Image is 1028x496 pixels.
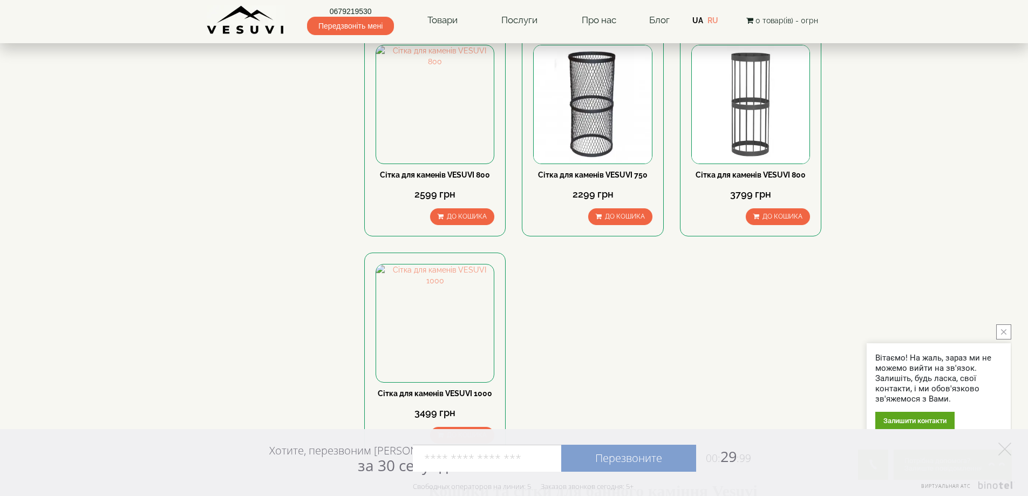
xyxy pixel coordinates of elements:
[533,187,652,201] div: 2299 грн
[491,8,548,33] a: Послуги
[755,16,818,25] span: 0 товар(ів) - 0грн
[413,482,634,491] div: Свободных операторов на линии: 5 Заказов звонков сегодня: 5+
[875,412,955,430] div: Залишити контакти
[996,324,1011,339] button: close button
[605,213,645,220] span: До кошика
[737,451,751,465] span: :99
[707,16,718,25] a: RU
[696,171,806,179] a: Сітка для каменів VESUVI 800
[875,353,1002,404] div: Вітаємо! На жаль, зараз ми не можемо вийти на зв'язок. Залишіть, будь ласка, свої контакти, і ми ...
[534,45,651,163] img: Сітка для каменів VESUVI 750
[571,8,627,33] a: Про нас
[430,208,494,225] button: До кошика
[763,213,802,220] span: До кошика
[915,481,1015,496] a: Виртуальная АТС
[380,171,490,179] a: Сітка для каменів VESUVI 800
[921,483,971,490] span: Виртуальная АТС
[358,455,454,475] span: за 30 секунд?
[561,445,696,472] a: Перезвоните
[207,5,285,35] img: Завод VESUVI
[538,171,648,179] a: Сітка для каменів VESUVI 750
[417,8,468,33] a: Товари
[307,6,394,17] a: 0679219530
[376,406,494,420] div: 3499 грн
[307,17,394,35] span: Передзвоніть мені
[706,451,720,465] span: 00:
[588,208,652,225] button: До кошика
[376,45,494,163] img: Сітка для каменів VESUVI 800
[430,427,494,444] button: До кошика
[649,15,670,25] a: Блог
[696,446,751,466] span: 29
[447,213,487,220] span: До кошика
[378,389,492,398] a: Сітка для каменів VESUVI 1000
[269,444,454,474] div: Хотите, перезвоним [PERSON_NAME]
[376,187,494,201] div: 2599 грн
[692,16,703,25] a: UA
[691,187,810,201] div: 3799 грн
[743,15,821,26] button: 0 товар(ів) - 0грн
[376,264,494,382] img: Сітка для каменів VESUVI 1000
[692,45,809,163] img: Сітка для каменів VESUVI 800
[746,208,810,225] button: До кошика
